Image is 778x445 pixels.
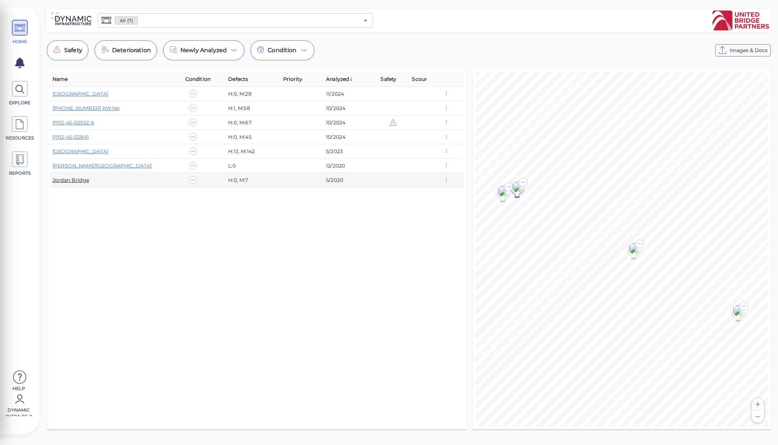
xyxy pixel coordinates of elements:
[228,133,277,141] div: H:0, M:45
[5,38,35,45] span: HOME
[715,44,771,56] button: Images & Docs
[52,162,152,169] a: [PERSON_NAME][GEOGRAPHIC_DATA]
[326,162,375,169] div: 12/2020
[752,410,764,423] button: Zoom out
[326,90,375,97] div: 11/2024
[115,17,137,24] span: All (7)
[5,170,35,176] span: REPORTS
[4,385,34,391] span: Help
[228,75,248,83] span: Defects
[360,15,370,26] button: Open
[752,398,764,410] button: Zoom in
[228,90,277,97] div: H:0, M:28
[326,148,375,155] div: 5/2023
[180,46,227,55] span: Newly Analyzed
[5,100,35,106] span: EXPLORE
[52,75,68,83] span: Name
[381,75,396,83] span: Safety
[326,133,375,141] div: 10/2024
[475,72,768,427] canvas: Map
[228,176,277,184] div: H:0, M:7
[228,162,277,169] div: L:0
[52,105,120,111] a: [PHONE_NUMBER] RWNA
[228,148,277,155] div: H:13, M:142
[4,81,36,106] a: EXPLORE
[4,116,36,141] a: RESOURCES
[730,46,768,55] span: Images & Docs
[52,91,109,97] a: [GEOGRAPHIC_DATA]
[52,134,89,140] a: P912-45-02841
[326,119,375,126] div: 10/2024
[228,119,277,126] div: H:0, M:67
[5,135,35,141] span: RESOURCES
[64,46,82,55] span: Safety
[4,20,36,45] a: HOME
[4,151,36,176] a: REPORTS
[326,176,375,184] div: 5/2020
[412,75,427,83] span: Scour
[349,77,353,81] img: sort_z_to_a
[228,105,277,112] div: H:1, M:58
[747,413,773,440] iframe: Chat
[326,75,353,83] span: Analyzed
[326,105,375,112] div: 10/2024
[283,75,302,83] span: Priority
[185,75,211,83] span: Condition
[52,119,94,126] a: P912-45-02552 A
[4,407,34,416] span: Dynamic Infra CS-2
[52,148,109,155] a: [GEOGRAPHIC_DATA]
[268,46,296,55] span: Condition
[112,46,151,55] span: Deterioration
[52,177,89,183] a: Jordan Bridge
